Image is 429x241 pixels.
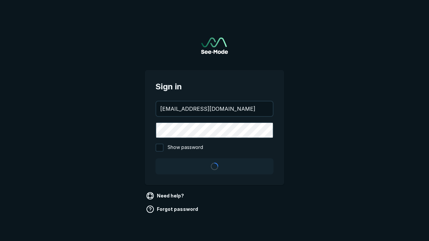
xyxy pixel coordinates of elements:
span: Show password [168,144,203,152]
a: Need help? [145,190,187,201]
input: your@email.com [156,101,273,116]
a: Forgot password [145,204,201,215]
span: Sign in [156,81,273,93]
a: Go to sign in [201,37,228,54]
img: See-Mode Logo [201,37,228,54]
